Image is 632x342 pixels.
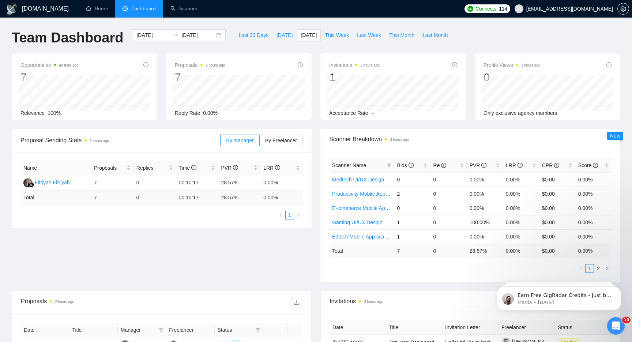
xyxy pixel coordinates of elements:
th: Status [555,320,611,335]
time: 3 hours ago [360,63,380,67]
td: 0.00% [467,172,503,187]
td: 28.57% [218,175,260,191]
th: Name [20,161,91,175]
span: Score [578,162,598,168]
span: left [579,266,583,271]
div: 7 [175,70,225,84]
span: info-circle [452,62,457,67]
span: right [605,266,609,271]
td: 0.00% [467,201,503,215]
span: info-circle [606,62,612,67]
li: Next Page [294,211,303,219]
span: filter [254,324,262,335]
input: Start date [136,31,170,39]
td: Total [20,191,91,205]
span: Connects: [475,5,497,13]
span: Acceptance Rate [329,110,368,116]
td: 00:10:17 [176,175,218,191]
span: info-circle [518,163,523,168]
span: Only exclusive agency members [484,110,557,116]
span: user [516,6,522,11]
span: This Month [389,31,414,39]
td: 7 [394,244,430,258]
button: [DATE] [297,29,321,41]
button: download [291,297,302,308]
img: upwork-logo.png [467,6,473,12]
td: 00:10:17 [176,191,218,205]
td: 0 [430,172,467,187]
span: setting [618,6,629,12]
td: 0.00% [575,215,612,229]
td: 28.57 % [467,244,503,258]
td: Total [329,244,394,258]
td: 0.00% [575,229,612,244]
span: Dashboard [131,5,156,12]
span: By manager [226,138,253,143]
span: Last 30 Days [238,31,268,39]
span: -- [371,110,375,116]
span: download [291,300,302,305]
td: 0 [430,201,467,215]
td: $0.00 [539,172,575,187]
h1: Team Dashboard [12,29,123,46]
td: 0.00 % [575,244,612,258]
li: 1 [585,264,594,273]
td: 0.00% [575,172,612,187]
a: Edtech Mobile App scanner [332,234,394,240]
span: 0.00% [203,110,218,116]
time: 3 hours ago [521,63,541,67]
span: Last Week [357,31,381,39]
th: Replies [133,161,176,175]
span: filter [157,324,165,335]
span: info-circle [275,165,280,170]
div: 7 [20,70,79,84]
td: 0.00% [503,215,539,229]
td: 0 [394,172,430,187]
a: Productivity Mobile App scanner [332,191,405,197]
span: info-circle [441,163,446,168]
a: FFFitriyah Fitriyah [23,179,70,185]
a: Gaming UI/UX Design [332,219,383,225]
span: [DATE] [301,31,317,39]
th: Proposals [91,161,133,175]
div: 0 [484,70,541,84]
span: 10 [622,317,631,323]
span: info-circle [191,165,196,170]
span: Replies [136,164,168,172]
time: 2 hours ago [206,63,225,67]
td: 0.00% [503,229,539,244]
span: info-circle [593,163,598,168]
time: 2 hours ago [90,139,109,143]
li: Next Page [603,264,612,273]
span: Proposal Sending Stats [20,136,220,145]
a: homeHome [86,5,108,12]
span: filter [387,163,391,168]
span: left [279,213,283,217]
span: Invitations [330,297,611,306]
td: $0.00 [539,229,575,244]
span: [DATE] [276,31,293,39]
span: Last Month [422,31,448,39]
button: Last Week [353,29,385,41]
div: Fitriyah Fitriyah [35,178,70,187]
td: $0.00 [539,215,575,229]
th: Date [330,320,386,335]
span: info-circle [409,163,414,168]
th: Invitation Letter [442,320,499,335]
span: By Freelancer [265,138,297,143]
td: 100.00% [467,215,503,229]
iframe: Intercom notifications message [486,271,632,322]
td: 7 [91,191,133,205]
a: 1 [586,264,594,273]
span: Manager [121,326,156,334]
span: right [296,213,301,217]
span: LRR [263,165,280,171]
a: 1 [286,211,294,219]
a: 2 [594,264,602,273]
img: logo [6,3,18,15]
span: Relevance [20,110,45,116]
td: 0 [430,244,467,258]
